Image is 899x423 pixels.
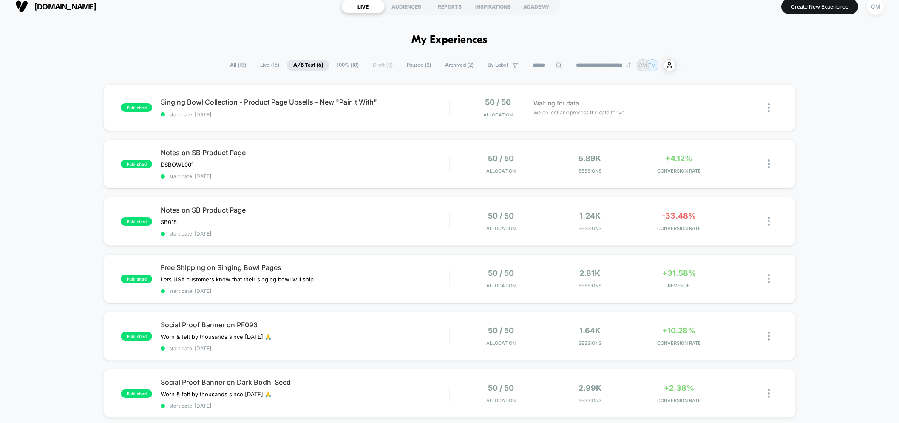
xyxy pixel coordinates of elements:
[768,217,770,226] img: close
[638,62,647,68] p: CM
[768,389,770,398] img: close
[637,397,722,403] span: CONVERSION RATE
[533,99,584,108] span: Waiting for data...
[485,98,511,107] span: 50 / 50
[161,333,272,340] span: Worn & felt by thousands since [DATE] 🙏
[161,321,449,329] span: Social Proof Banner on PF093
[637,168,722,174] span: CONVERSION RATE
[486,225,516,231] span: Allocation
[411,34,488,46] h1: My Experiences
[224,60,252,71] span: All ( 18 )
[161,345,449,352] span: start date: [DATE]
[579,154,601,163] span: 5.89k
[161,219,177,225] span: SB018
[161,276,318,283] span: Lets USA customers know that their singing﻿ bowl will ship free via 2-3 day mail
[121,103,152,112] span: published
[768,274,770,283] img: close
[662,211,696,220] span: -33.48%
[637,225,722,231] span: CONVERSION RATE
[486,340,516,346] span: Allocation
[161,206,449,214] span: Notes on SB Product Page
[121,389,152,398] span: published
[768,332,770,341] img: close
[486,283,516,289] span: Allocation
[483,112,513,118] span: Allocation
[637,340,722,346] span: CONVERSION RATE
[486,168,516,174] span: Allocation
[579,211,601,220] span: 1.24k
[579,383,601,392] span: 2.99k
[254,60,286,71] span: Live ( 16 )
[331,60,365,71] span: 100% ( 10 )
[488,154,514,163] span: 50 / 50
[547,340,632,346] span: Sessions
[665,154,692,163] span: +4.12%
[287,60,329,71] span: A/B Test ( 6 )
[161,391,272,397] span: Worn & felt by thousands since [DATE] 🙏
[533,108,627,116] span: We collect and process the data for you
[579,269,600,278] span: 2.81k
[648,62,656,68] p: EM
[161,263,449,272] span: Free Shipping on Singing Bowl Pages
[161,288,449,294] span: start date: [DATE]
[161,148,449,157] span: Notes on SB Product Page
[161,98,449,106] span: Singing Bowl Collection - Product Page Upsells - New "Pair it With"
[161,111,449,118] span: start date: [DATE]
[486,397,516,403] span: Allocation
[637,283,722,289] span: REVENUE
[488,326,514,335] span: 50 / 50
[161,378,449,386] span: Social Proof Banner on Dark Bodhi Seed
[664,383,694,392] span: +2.38%
[488,269,514,278] span: 50 / 50
[768,159,770,168] img: close
[488,62,508,68] span: By Label
[662,269,696,278] span: +31.58%
[768,103,770,112] img: close
[547,283,632,289] span: Sessions
[547,168,632,174] span: Sessions
[161,230,449,237] span: start date: [DATE]
[439,60,480,71] span: Archived ( 2 )
[34,2,96,11] span: [DOMAIN_NAME]
[488,383,514,392] span: 50 / 50
[547,225,632,231] span: Sessions
[626,62,631,68] img: end
[121,217,152,226] span: published
[121,332,152,341] span: published
[662,326,695,335] span: +10.28%
[579,326,601,335] span: 1.64k
[161,173,449,179] span: start date: [DATE]
[488,211,514,220] span: 50 / 50
[161,403,449,409] span: start date: [DATE]
[400,60,437,71] span: Paused ( 2 )
[161,161,193,168] span: DSBOWL001
[121,160,152,168] span: published
[547,397,632,403] span: Sessions
[121,275,152,283] span: published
